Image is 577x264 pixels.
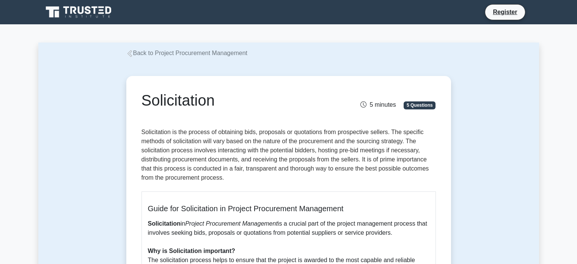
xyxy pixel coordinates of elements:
span: 5 Questions [404,101,436,109]
h1: Solicitation [141,91,335,109]
i: Project Procurement Management [185,220,278,227]
span: 5 minutes [360,101,396,108]
p: Solicitation is the process of obtaining bids, proposals or quotations from prospective sellers. ... [141,128,436,185]
b: Why is Solicitation important? [148,248,235,254]
a: Register [488,7,522,17]
a: Back to Project Procurement Management [126,50,247,56]
b: Solicitation [148,220,181,227]
h5: Guide for Solicitation in Project Procurement Management [148,204,429,213]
